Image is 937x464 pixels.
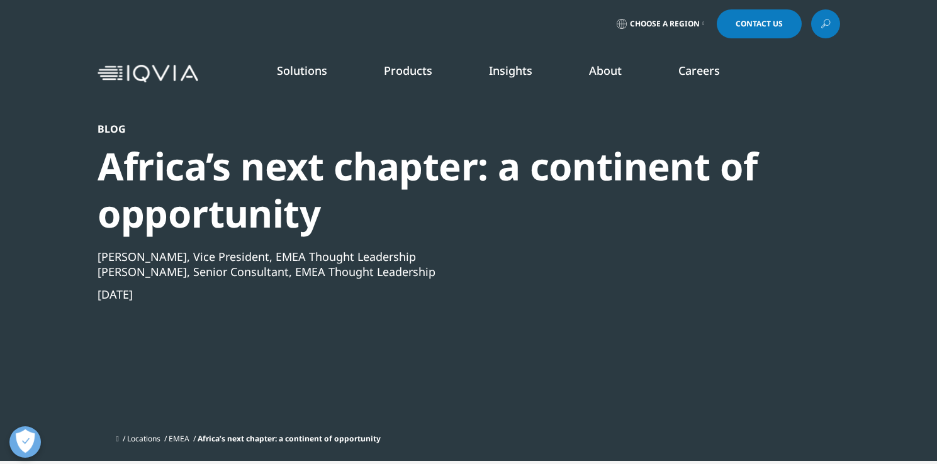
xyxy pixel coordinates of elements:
div: Africa’s next chapter: a continent of opportunity [98,143,772,237]
a: Careers [678,63,720,78]
a: Locations [127,433,160,444]
a: EMEA [169,433,189,444]
a: About [589,63,622,78]
a: Products [384,63,432,78]
a: Contact Us [717,9,802,38]
div: [PERSON_NAME], Senior Consultant, EMEA Thought Leadership [98,264,772,279]
div: [DATE] [98,287,772,302]
a: Insights [489,63,532,78]
nav: Primary [203,44,840,103]
span: Contact Us [736,20,783,28]
a: Solutions [277,63,327,78]
button: Open Preferences [9,426,41,458]
span: Choose a Region [630,19,700,29]
div: Blog [98,123,772,135]
img: IQVIA Healthcare Information Technology and Pharma Clinical Research Company [98,65,198,83]
span: Africa’s next chapter: a continent of opportunity [198,433,381,444]
div: [PERSON_NAME], Vice President, EMEA Thought Leadership [98,249,772,264]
